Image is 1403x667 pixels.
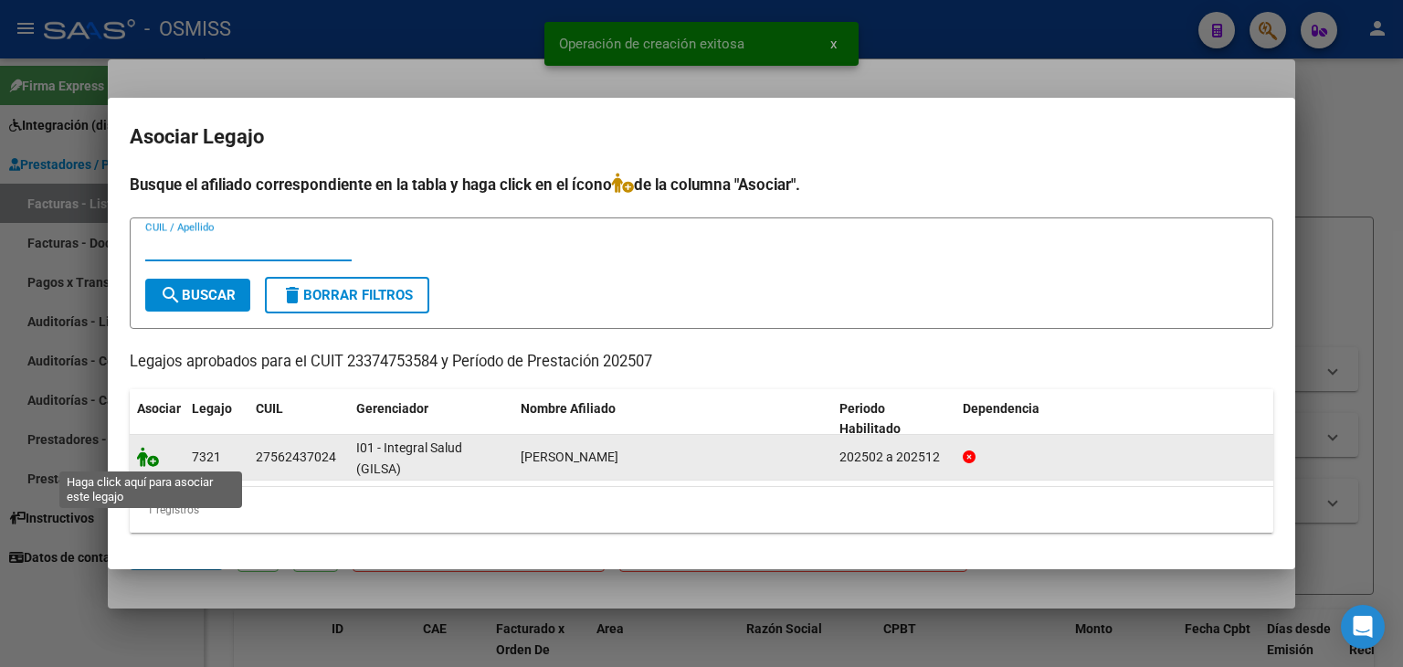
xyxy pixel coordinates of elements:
button: Borrar Filtros [265,277,429,313]
datatable-header-cell: Periodo Habilitado [832,389,955,450]
span: Legajo [192,401,232,416]
mat-icon: delete [281,284,303,306]
span: Borrar Filtros [281,287,413,303]
span: CUIL [256,401,283,416]
span: Dependencia [963,401,1039,416]
span: I01 - Integral Salud (GILSA) [356,440,462,476]
button: Buscar [145,279,250,312]
span: Asociar [137,401,181,416]
h4: Busque el afiliado correspondiente en la tabla y haga click en el ícono de la columna "Asociar". [130,173,1273,196]
datatable-header-cell: Legajo [185,389,248,450]
span: Periodo Habilitado [839,401,901,437]
mat-icon: search [160,284,182,306]
span: Nombre Afiliado [521,401,616,416]
p: Legajos aprobados para el CUIT 23374753584 y Período de Prestación 202507 [130,351,1273,374]
div: 1 registros [130,487,1273,533]
datatable-header-cell: Gerenciador [349,389,513,450]
datatable-header-cell: Asociar [130,389,185,450]
span: Buscar [160,287,236,303]
div: 202502 a 202512 [839,447,948,468]
div: Open Intercom Messenger [1341,605,1385,649]
datatable-header-cell: CUIL [248,389,349,450]
h2: Asociar Legajo [130,120,1273,154]
datatable-header-cell: Dependencia [955,389,1274,450]
span: ANDRADA AGOSTINA [521,450,618,464]
span: 7321 [192,450,221,464]
div: 27562437024 [256,447,336,468]
span: Gerenciador [356,401,428,416]
datatable-header-cell: Nombre Afiliado [513,389,832,450]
